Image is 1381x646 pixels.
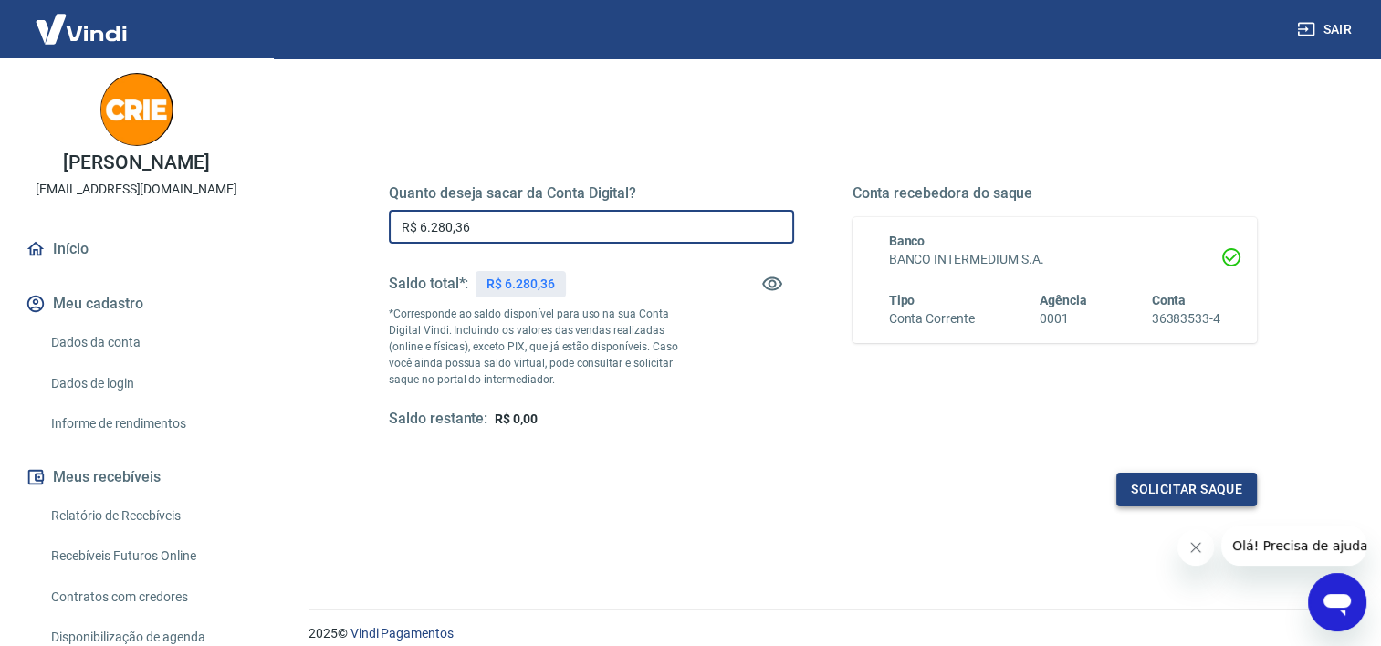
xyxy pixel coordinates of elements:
button: Meu cadastro [22,284,251,324]
h5: Conta recebedora do saque [853,184,1258,203]
a: Informe de rendimentos [44,405,251,443]
iframe: Mensagem da empresa [1221,526,1366,566]
span: Olá! Precisa de ajuda? [11,13,153,27]
a: Recebíveis Futuros Online [44,537,251,575]
span: Tipo [889,293,915,307]
span: Banco [889,234,926,248]
button: Meus recebíveis [22,457,251,497]
a: Dados da conta [44,324,251,361]
h6: Conta Corrente [889,309,975,328]
p: *Corresponde ao saldo disponível para uso na sua Conta Digital Vindi. Incluindo os valores das ve... [389,306,693,388]
span: R$ 0,00 [495,412,538,426]
iframe: Fechar mensagem [1177,529,1214,566]
button: Solicitar saque [1116,473,1257,506]
span: Agência [1040,293,1087,307]
iframe: Botão para abrir a janela de mensagens [1308,573,1366,631]
img: Vindi [22,1,141,57]
h6: 36383533-4 [1151,309,1220,328]
h6: 0001 [1040,309,1087,328]
h5: Quanto deseja sacar da Conta Digital? [389,184,794,203]
h6: BANCO INTERMEDIUM S.A. [889,250,1221,269]
button: Sair [1293,13,1359,47]
h5: Saldo restante: [389,410,487,429]
span: Conta [1151,293,1186,307]
p: R$ 6.280,36 [486,275,554,294]
p: 2025 © [309,624,1337,643]
a: Contratos com credores [44,578,251,616]
p: [EMAIL_ADDRESS][DOMAIN_NAME] [36,180,237,199]
a: Início [22,229,251,269]
a: Dados de login [44,365,251,402]
a: Vindi Pagamentos [350,626,454,641]
a: Relatório de Recebíveis [44,497,251,535]
h5: Saldo total*: [389,275,468,293]
p: [PERSON_NAME] [63,153,209,172]
img: 334f1355-7345-4fa3-b7e6-93adabd9c250.jpeg [100,73,173,146]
